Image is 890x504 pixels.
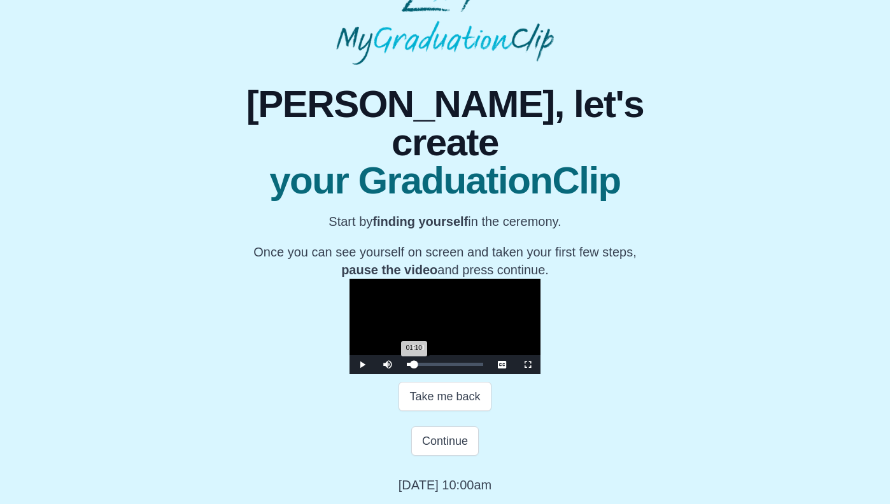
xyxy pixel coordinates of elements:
b: finding yourself [372,214,468,228]
div: Progress Bar [407,363,483,366]
button: Mute [375,355,400,374]
button: Play [350,355,375,374]
p: Once you can see yourself on screen and taken your first few steps, and press continue. [223,243,668,279]
span: [PERSON_NAME], let's create [223,85,668,162]
p: [DATE] 10:00am [399,476,491,494]
button: Fullscreen [515,355,540,374]
span: your GraduationClip [223,162,668,200]
div: Video Player [350,279,540,374]
b: pause the video [341,263,437,277]
button: Take me back [399,382,491,411]
button: Continue [411,426,479,456]
button: Captions [490,355,515,374]
p: Start by in the ceremony. [223,213,668,230]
